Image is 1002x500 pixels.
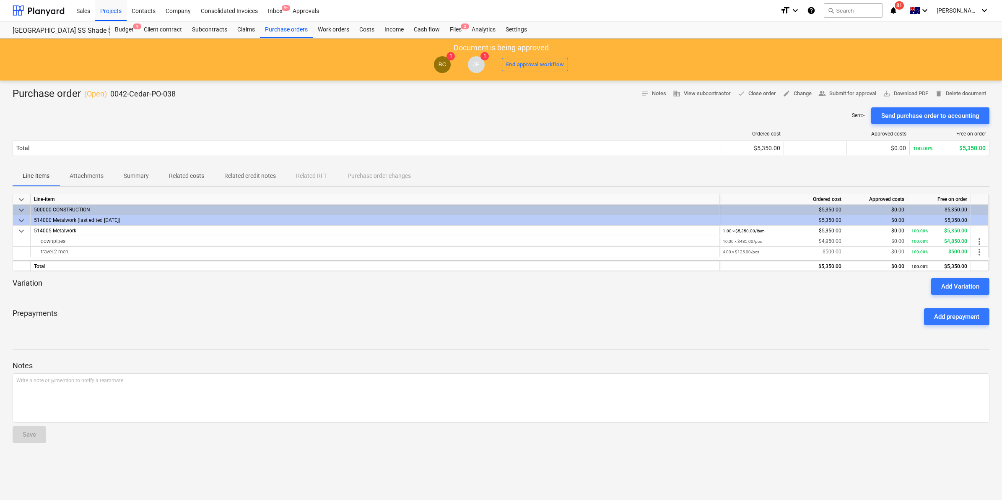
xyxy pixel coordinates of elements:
div: Budget [110,21,139,38]
div: $500.00 [723,247,841,257]
div: $5,350.00 [723,215,841,226]
span: 2 [461,23,469,29]
div: $5,350.00 [911,261,967,272]
div: Ordered cost [724,131,781,137]
span: 1 [446,52,455,60]
span: done [737,90,745,97]
div: Files [445,21,467,38]
i: format_size [780,5,790,16]
button: Add Variation [931,278,989,295]
div: $5,350.00 [911,215,967,226]
div: $5,350.00 [723,205,841,215]
span: Change [783,89,812,99]
small: 100.00% [911,229,928,233]
i: Knowledge base [807,5,815,16]
small: 1.00 × $5,350.00 / item [723,229,765,233]
i: keyboard_arrow_down [920,5,930,16]
i: keyboard_arrow_down [979,5,989,16]
div: travel 2 men [34,247,716,257]
button: View subcontractor [670,87,734,100]
span: Delete document [935,89,986,99]
button: Change [779,87,815,100]
span: save_alt [883,90,890,97]
div: $0.00 [849,236,904,247]
div: Add prepayment [934,311,979,322]
span: edit [783,90,790,97]
div: Jason Escobar [468,56,485,73]
div: 500000 CONSTRUCTION [34,205,716,215]
div: Free on order [913,131,986,137]
div: Free on order [908,194,971,205]
div: Billy Campbell [434,56,451,73]
span: search [828,7,834,14]
div: Purchase orders [260,21,313,38]
span: 81 [895,1,904,10]
p: Document is being approved [454,43,549,53]
div: $500.00 [911,247,967,257]
span: business [673,90,680,97]
span: 9+ [282,5,290,11]
a: Cash flow [409,21,445,38]
small: 100.00% [911,239,928,244]
small: 10.00 × $485.00 / pcs [723,239,762,244]
p: Sent : - [852,112,864,119]
p: Line-items [23,172,49,180]
div: $5,350.00 [723,261,841,272]
a: Work orders [313,21,354,38]
span: more_vert [974,237,984,247]
div: $4,850.00 [723,236,841,247]
span: keyboard_arrow_down [16,195,26,205]
p: Notes [13,361,989,371]
a: Files2 [445,21,467,38]
a: Client contract [139,21,187,38]
div: downpipes [34,236,716,246]
a: Costs [354,21,379,38]
small: 100.00% [911,250,928,254]
div: $0.00 [849,215,904,226]
a: Subcontracts [187,21,232,38]
div: End approval workflow [506,60,564,70]
div: $0.00 [849,226,904,236]
p: Attachments [70,172,104,180]
a: Income [379,21,409,38]
div: $4,850.00 [911,236,967,247]
button: Download PDF [880,87,932,100]
div: $0.00 [849,261,904,272]
span: keyboard_arrow_down [16,226,26,236]
div: $5,350.00 [724,145,780,151]
p: Related credit notes [224,172,276,180]
a: Settings [501,21,532,38]
p: Related costs [169,172,204,180]
small: 100.00% [911,264,928,269]
small: 100.00% [913,146,933,151]
button: End approval workflow [502,58,568,71]
a: Analytics [467,21,501,38]
span: delete [935,90,942,97]
span: BC [439,61,446,68]
div: $0.00 [849,247,904,257]
span: 514005 Metalwork [34,228,76,234]
button: Submit for approval [815,87,880,100]
span: View subcontractor [673,89,731,99]
span: Download PDF [883,89,928,99]
span: notes [641,90,649,97]
div: Total [16,145,29,151]
span: more_vert [974,247,984,257]
a: Budget9 [110,21,139,38]
div: $5,350.00 [913,145,986,151]
div: $0.00 [849,205,904,215]
div: Claims [232,21,260,38]
button: Send purchase order to accounting [871,107,989,124]
span: Close order [737,89,776,99]
p: Variation [13,278,42,295]
span: 9 [133,23,141,29]
button: Add prepayment [924,308,989,325]
div: $5,350.00 [911,226,967,236]
div: Add Variation [941,281,979,292]
p: Prepayments [13,308,57,325]
p: ( Open ) [84,89,107,99]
